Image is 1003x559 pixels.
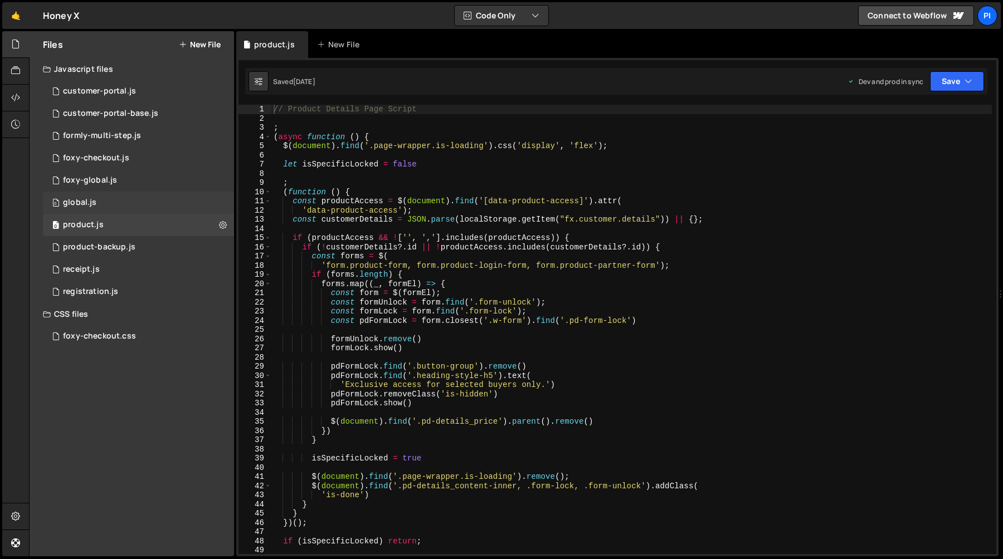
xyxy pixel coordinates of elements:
[238,509,271,518] div: 45
[43,192,234,214] div: 11115/25973.js
[977,6,997,26] a: Pi
[43,281,234,303] div: 11115/30581.js
[238,224,271,234] div: 14
[238,298,271,307] div: 22
[63,220,104,230] div: product.js
[273,77,315,86] div: Saved
[238,233,271,243] div: 15
[238,307,271,316] div: 23
[63,264,100,274] div: receipt.js
[52,199,59,208] span: 0
[930,71,984,91] button: Save
[238,335,271,344] div: 26
[238,527,271,537] div: 47
[848,77,923,86] div: Dev and prod in sync
[43,236,234,258] div: 11115/33543.js
[455,6,548,26] button: Code Only
[43,214,234,236] div: 11115/29587.js
[238,426,271,436] div: 36
[43,80,234,102] div: 11115/28888.js
[238,133,271,142] div: 4
[238,500,271,509] div: 44
[238,454,271,463] div: 39
[254,39,295,50] div: product.js
[238,188,271,197] div: 10
[238,261,271,271] div: 18
[238,353,271,362] div: 28
[43,169,234,192] div: 11115/29457.js
[238,482,271,491] div: 42
[238,178,271,188] div: 9
[63,242,135,252] div: product-backup.js
[238,518,271,528] div: 46
[238,252,271,261] div: 17
[2,2,30,29] a: 🤙
[238,325,271,335] div: 25
[43,325,234,347] div: 11115/29670.css
[317,39,364,50] div: New File
[238,288,271,298] div: 21
[238,417,271,426] div: 35
[238,380,271,390] div: 31
[43,147,234,169] div: 11115/30890.js
[63,153,129,163] div: foxy-checkout.js
[179,40,221,49] button: New File
[238,243,271,252] div: 16
[238,491,271,500] div: 43
[238,371,271,381] div: 30
[238,160,271,169] div: 7
[63,198,96,208] div: global.js
[238,435,271,445] div: 37
[238,141,271,151] div: 5
[238,445,271,454] div: 38
[238,390,271,399] div: 32
[238,546,271,555] div: 49
[43,102,234,125] div: 11115/30117.js
[238,399,271,408] div: 33
[238,105,271,114] div: 1
[43,9,79,22] div: Honey X
[43,38,63,51] h2: Files
[238,123,271,133] div: 3
[238,197,271,206] div: 11
[63,175,117,185] div: foxy-global.js
[238,362,271,371] div: 29
[43,125,234,147] div: 11115/31206.js
[238,114,271,124] div: 2
[238,279,271,289] div: 20
[238,472,271,482] div: 41
[63,331,136,341] div: foxy-checkout.css
[238,344,271,353] div: 27
[238,316,271,326] div: 24
[238,151,271,160] div: 6
[238,463,271,473] div: 40
[238,215,271,224] div: 13
[63,287,118,297] div: registration.js
[30,58,234,80] div: Javascript files
[858,6,974,26] a: Connect to Webflow
[238,270,271,279] div: 19
[63,109,158,119] div: customer-portal-base.js
[63,86,136,96] div: customer-portal.js
[238,206,271,215] div: 12
[52,222,59,231] span: 0
[30,303,234,325] div: CSS files
[238,537,271,546] div: 48
[293,77,315,86] div: [DATE]
[238,408,271,418] div: 34
[238,169,271,179] div: 8
[63,131,141,141] div: formly-multi-step.js
[43,258,234,281] div: 11115/30391.js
